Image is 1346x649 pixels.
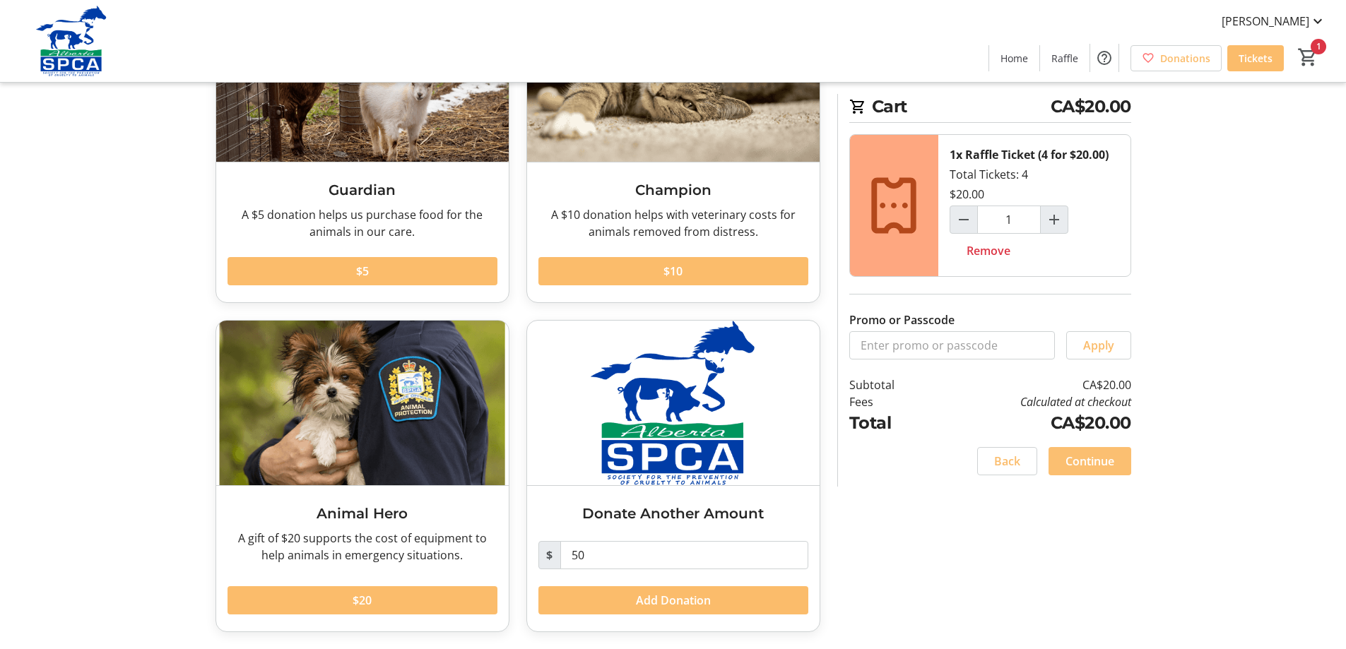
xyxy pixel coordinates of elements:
img: Donate Another Amount [527,321,820,485]
a: Raffle [1040,45,1090,71]
span: CA$20.00 [1051,94,1131,119]
a: Home [989,45,1039,71]
a: Donations [1130,45,1222,71]
div: 1x Raffle Ticket (4 for $20.00) [950,146,1109,163]
h3: Animal Hero [228,503,497,524]
span: Apply [1083,337,1114,354]
img: Alberta SPCA's Logo [8,6,134,76]
td: Total [849,410,931,436]
button: $20 [228,586,497,614]
button: [PERSON_NAME] [1210,10,1338,32]
button: $5 [228,257,497,285]
h3: Guardian [228,179,497,201]
div: $20.00 [950,186,984,203]
td: CA$20.00 [931,376,1130,393]
button: Continue [1049,447,1131,475]
td: Subtotal [849,376,931,393]
h2: Cart [849,94,1131,123]
button: Apply [1066,331,1131,359]
span: Tickets [1239,51,1273,66]
button: Decrement by one [950,206,977,233]
span: Home [1000,51,1028,66]
h3: Champion [538,179,808,201]
td: Calculated at checkout [931,393,1130,410]
input: Donation Amount [560,541,808,569]
td: Fees [849,393,931,410]
span: Continue [1065,453,1114,470]
div: A gift of $20 supports the cost of equipment to help animals in emergency situations. [228,530,497,564]
button: Increment by one [1041,206,1068,233]
button: Cart [1295,44,1321,70]
h3: Donate Another Amount [538,503,808,524]
span: Remove [967,242,1010,259]
div: A $5 donation helps us purchase food for the animals in our care. [228,206,497,240]
span: Back [994,453,1020,470]
label: Promo or Passcode [849,311,955,328]
span: Raffle [1051,51,1078,66]
img: Animal Hero [216,321,509,485]
button: Add Donation [538,586,808,614]
span: Add Donation [636,592,711,609]
button: $10 [538,257,808,285]
a: Tickets [1227,45,1284,71]
button: Remove [950,237,1027,265]
input: Enter promo or passcode [849,331,1055,359]
button: Help [1090,44,1118,72]
span: $20 [353,592,372,609]
input: Raffle Ticket (4 for $20.00) Quantity [977,206,1041,234]
td: CA$20.00 [931,410,1130,436]
span: $10 [663,263,683,280]
div: A $10 donation helps with veterinary costs for animals removed from distress. [538,206,808,240]
button: Back [977,447,1037,475]
span: $ [538,541,561,569]
span: Donations [1160,51,1210,66]
span: $5 [356,263,369,280]
div: Total Tickets: 4 [938,135,1130,276]
span: [PERSON_NAME] [1222,13,1309,30]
